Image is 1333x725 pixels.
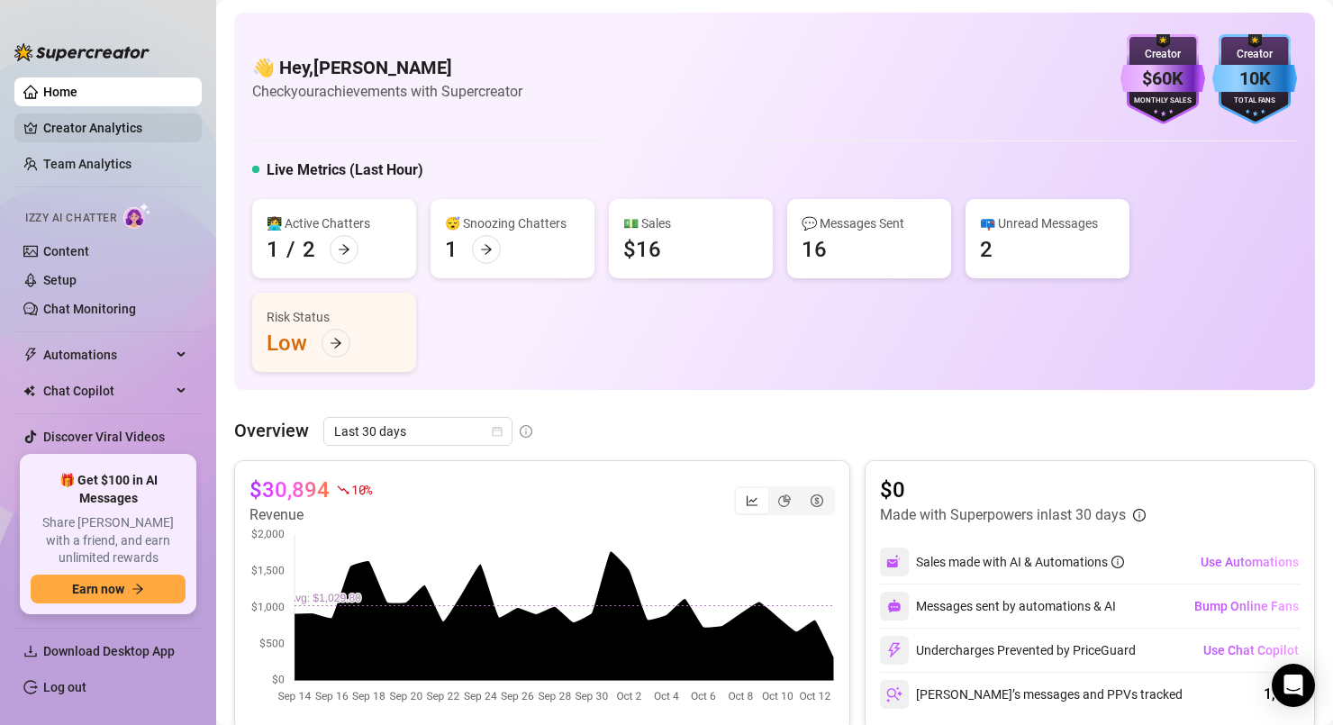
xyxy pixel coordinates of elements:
button: Use Chat Copilot [1202,636,1300,665]
img: blue-badge-DgoSNQY1.svg [1212,34,1297,124]
button: Use Automations [1200,548,1300,576]
div: Messages sent by automations & AI [880,592,1116,621]
span: arrow-right [480,243,493,256]
a: Creator Analytics [43,113,187,142]
h5: Live Metrics (Last Hour) [267,159,423,181]
div: 2 [980,235,993,264]
div: Monthly Sales [1120,95,1205,107]
div: segmented control [734,486,835,515]
span: Use Chat Copilot [1203,643,1299,657]
div: 10K [1212,65,1297,93]
div: Creator [1120,46,1205,63]
div: 💬 Messages Sent [802,213,937,233]
div: 1 [445,235,458,264]
a: Log out [43,680,86,694]
a: Discover Viral Videos [43,430,165,444]
span: dollar-circle [811,494,823,507]
span: line-chart [746,494,758,507]
div: Undercharges Prevented by PriceGuard [880,636,1136,665]
img: svg%3e [886,642,902,658]
span: Last 30 days [334,418,502,445]
article: $30,894 [249,476,330,504]
span: Use Automations [1201,555,1299,569]
span: calendar [492,426,503,437]
div: 1,627 [1264,684,1300,705]
span: Download Desktop App [43,644,175,658]
div: 👩‍💻 Active Chatters [267,213,402,233]
span: info-circle [520,425,532,438]
div: [PERSON_NAME]’s messages and PPVs tracked [880,680,1183,709]
span: 🎁 Get $100 in AI Messages [31,472,186,507]
span: Chat Copilot [43,376,171,405]
span: thunderbolt [23,348,38,362]
span: Bump Online Fans [1194,599,1299,613]
a: Content [43,244,89,258]
div: 📪 Unread Messages [980,213,1115,233]
img: svg%3e [887,599,902,613]
article: Made with Superpowers in last 30 days [880,504,1126,526]
a: Chat Monitoring [43,302,136,316]
span: info-circle [1111,556,1124,568]
span: 10 % [351,481,372,498]
h4: 👋 Hey, [PERSON_NAME] [252,55,522,80]
span: download [23,644,38,658]
div: Total Fans [1212,95,1297,107]
img: purple-badge-B9DA21FR.svg [1120,34,1205,124]
span: arrow-right [338,243,350,256]
span: fall [337,484,349,496]
div: 😴 Snoozing Chatters [445,213,580,233]
div: 16 [802,235,827,264]
span: info-circle [1133,509,1146,521]
article: Overview [234,417,309,444]
img: AI Chatter [123,203,151,229]
span: Share [PERSON_NAME] with a friend, and earn unlimited rewards [31,514,186,567]
span: arrow-right [330,337,342,349]
img: Chat Copilot [23,385,35,397]
span: Izzy AI Chatter [25,210,116,227]
div: 2 [303,235,315,264]
img: svg%3e [886,554,902,570]
div: $60K [1120,65,1205,93]
span: Earn now [72,582,124,596]
div: Creator [1212,46,1297,63]
div: 💵 Sales [623,213,758,233]
button: Earn nowarrow-right [31,575,186,603]
div: 1 [267,235,279,264]
article: Check your achievements with Supercreator [252,80,522,103]
a: Setup [43,273,77,287]
button: Bump Online Fans [1193,592,1300,621]
div: $16 [623,235,661,264]
img: svg%3e [886,686,902,702]
span: pie-chart [778,494,791,507]
article: $0 [880,476,1146,504]
a: Team Analytics [43,157,131,171]
div: Risk Status [267,307,402,327]
span: arrow-right [131,583,144,595]
span: Automations [43,340,171,369]
img: logo-BBDzfeDw.svg [14,43,150,61]
a: Home [43,85,77,99]
div: Open Intercom Messenger [1272,664,1315,707]
div: Sales made with AI & Automations [916,552,1124,572]
article: Revenue [249,504,372,526]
